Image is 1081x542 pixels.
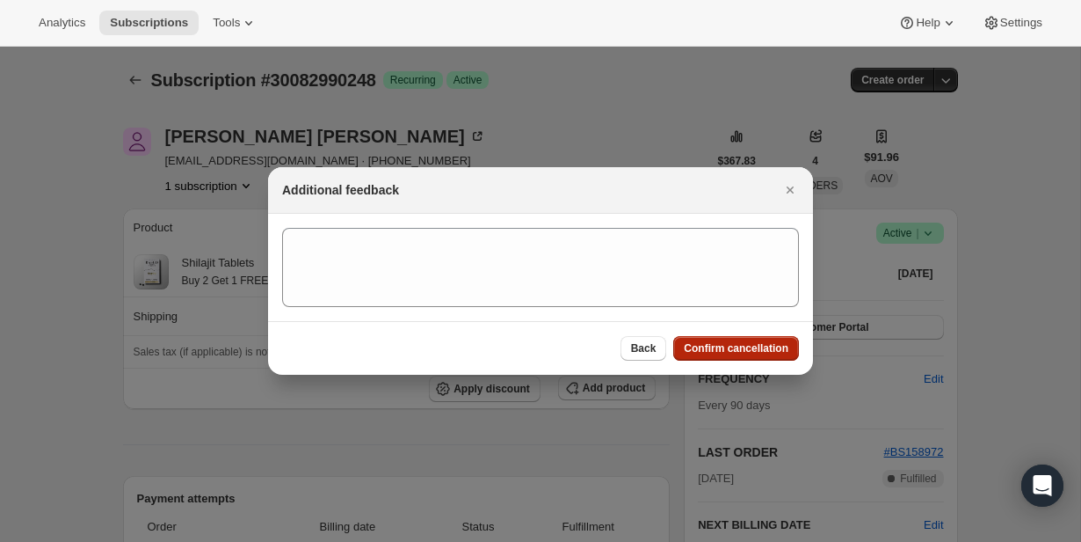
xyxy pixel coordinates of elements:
span: Tools [213,16,240,30]
button: Back [620,336,667,361]
span: Analytics [39,16,85,30]
button: Tools [202,11,268,35]
span: Settings [1000,16,1042,30]
span: Help [916,16,940,30]
span: Subscriptions [110,16,188,30]
button: Settings [972,11,1053,35]
button: Confirm cancellation [673,336,799,361]
div: Open Intercom Messenger [1021,465,1063,507]
button: Analytics [28,11,96,35]
button: Close [778,178,802,202]
span: Back [631,341,657,355]
button: Subscriptions [99,11,199,35]
span: Confirm cancellation [684,341,788,355]
button: Help [888,11,968,35]
h2: Additional feedback [282,181,399,199]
